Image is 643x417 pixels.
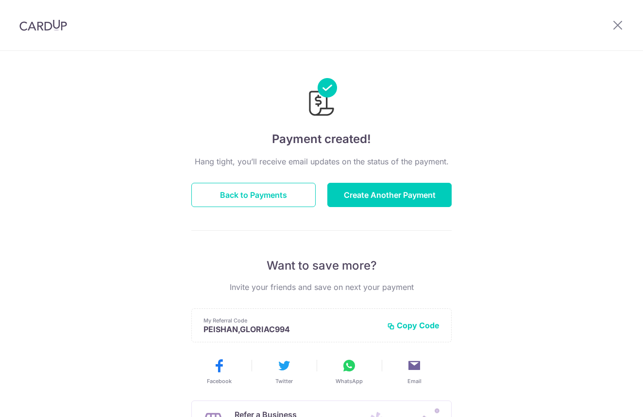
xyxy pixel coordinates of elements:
span: Facebook [207,377,232,385]
button: Twitter [255,358,313,385]
img: CardUp [19,19,67,31]
p: My Referral Code [203,317,379,324]
span: Email [407,377,422,385]
button: WhatsApp [321,358,378,385]
p: Hang tight, you’ll receive email updates on the status of the payment. [191,156,452,167]
p: PEISHAN,GLORIAC994 [203,324,379,334]
img: Payments [306,78,337,119]
span: Twitter [275,377,293,385]
span: WhatsApp [336,377,363,385]
button: Facebook [190,358,248,385]
button: Email [386,358,443,385]
p: Want to save more? [191,258,452,273]
button: Create Another Payment [327,183,452,207]
button: Back to Payments [191,183,316,207]
h4: Payment created! [191,130,452,148]
button: Copy Code [387,321,440,330]
p: Invite your friends and save on next your payment [191,281,452,293]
